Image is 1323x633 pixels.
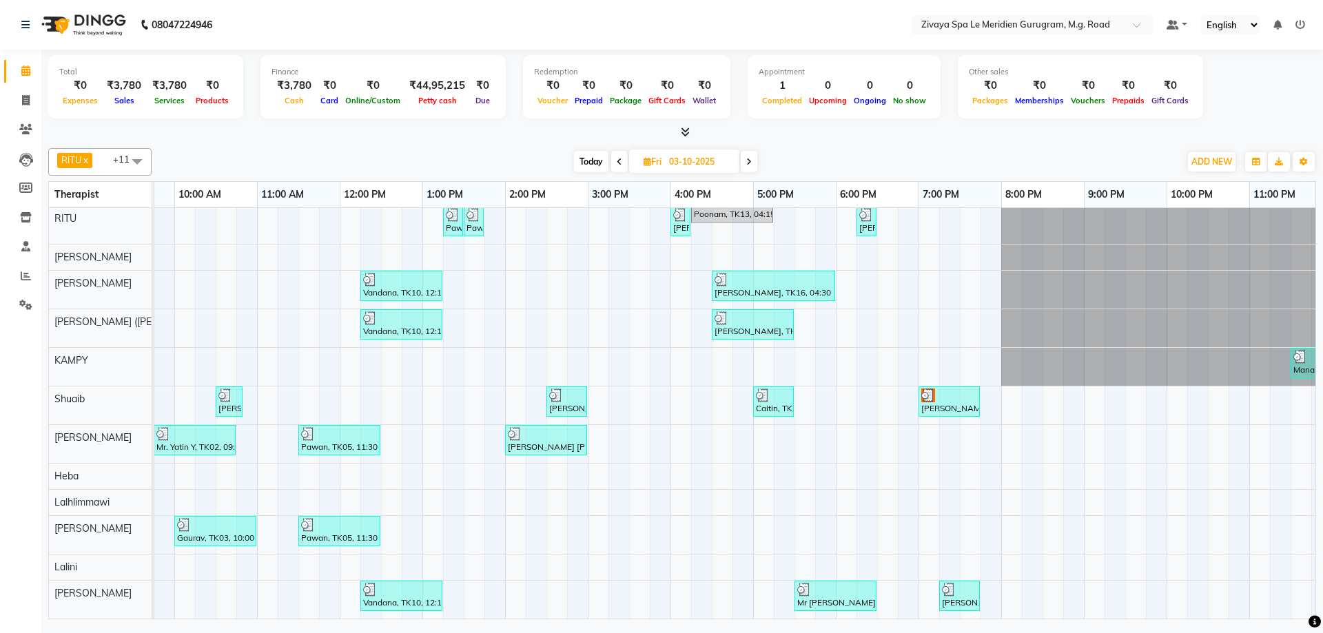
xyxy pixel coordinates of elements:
div: ₹0 [342,78,404,94]
div: Redemption [534,66,719,78]
div: [PERSON_NAME], TK14, 02:30 PM-03:00 PM, [PERSON_NAME] SHAVING [548,388,586,415]
div: Other sales [969,66,1192,78]
span: Products [192,96,232,105]
span: Services [151,96,188,105]
img: logo [35,6,130,44]
span: Package [606,96,645,105]
span: Completed [759,96,806,105]
a: 7:00 PM [919,185,963,205]
div: 0 [806,78,850,94]
div: [PERSON_NAME], TK17, 04:00 PM-04:15 PM, EYEBRROW [672,208,689,234]
span: Therapist [54,188,99,200]
span: Vouchers [1067,96,1109,105]
div: 0 [850,78,890,94]
div: ₹0 [534,78,571,94]
span: Sales [111,96,138,105]
div: ₹3,780 [147,78,192,94]
div: Vandana, TK10, 12:15 PM-01:15 PM, Javanese Pampering - 60 Mins [362,583,441,609]
span: Prepaid [571,96,606,105]
a: 10:00 AM [175,185,225,205]
span: Shuaib [54,393,85,405]
div: ₹3,780 [101,78,147,94]
span: Lalhlimmawi [54,496,110,508]
span: [PERSON_NAME] [54,431,132,444]
div: Vandana, TK10, 12:15 PM-01:15 PM, Fusion Therapy - 60 Mins [362,273,441,299]
div: ₹0 [1012,78,1067,94]
div: Vandana, TK10, 12:15 PM-01:15 PM, Swedish De-Stress - 60 Mins [362,311,441,338]
div: ₹44,95,215 [404,78,471,94]
span: Upcoming [806,96,850,105]
span: Petty cash [415,96,460,105]
span: ADD NEW [1191,156,1232,167]
span: Gift Cards [645,96,689,105]
div: [PERSON_NAME], TK01, 07:00 PM-07:45 PM, SHAMPOO & BLOW DRY MEDIUM [920,388,978,415]
button: ADD NEW [1188,152,1235,172]
div: ₹0 [969,78,1012,94]
b: 08047224946 [152,6,212,44]
span: [PERSON_NAME] ([PERSON_NAME]) [54,315,217,328]
a: 3:00 PM [588,185,632,205]
div: ₹0 [571,78,606,94]
a: x [82,154,88,165]
div: ₹0 [1148,78,1192,94]
div: [PERSON_NAME], TK16, 04:30 PM-06:00 PM, Javanese Pampering - 90 Mins [713,273,834,299]
div: Caitin, TK07, 05:00 PM-05:30 PM, SHAMPOO & BLOW DRY SHORT [755,388,792,415]
input: 2025-10-03 [665,152,734,172]
div: ₹0 [471,78,495,94]
span: No show [890,96,930,105]
div: Pawan, TK05, 11:30 AM-12:30 PM, Javanese Pampering - 60 Mins [300,427,379,453]
span: Gift Cards [1148,96,1192,105]
div: [PERSON_NAME], TK19, 06:15 PM-06:30 PM, EYEBRROW [858,208,875,234]
div: Total [59,66,232,78]
a: 11:00 AM [258,185,307,205]
span: Memberships [1012,96,1067,105]
span: Fri [640,156,665,167]
div: 0 [890,78,930,94]
span: RITU [61,154,82,165]
span: Voucher [534,96,571,105]
div: Pawan, TK05, 11:30 AM-12:30 PM, Javanese Pampering - 60 Mins [300,518,379,544]
a: 1:00 PM [423,185,466,205]
span: Today [574,151,608,172]
div: Mr [PERSON_NAME], TK11, 05:30 PM-06:30 PM, Royal Siam - 60 Mins [796,583,875,609]
div: ₹3,780 [271,78,317,94]
div: Poonam, TK13, 04:15 PM-05:15 PM, Fusion Therapy - 60 Mins [693,208,772,220]
span: Wallet [689,96,719,105]
div: ₹0 [645,78,689,94]
span: [PERSON_NAME] [54,587,132,599]
a: 4:00 PM [671,185,715,205]
div: Mr. Yatin Y, TK02, 09:45 AM-10:45 AM, Javanese Pampering - 60 Mins [155,427,234,453]
span: [PERSON_NAME] [54,522,132,535]
a: 12:00 PM [340,185,389,205]
span: Card [317,96,342,105]
span: RITU [54,212,76,225]
span: Cash [281,96,307,105]
a: 6:00 PM [837,185,880,205]
span: [PERSON_NAME] [54,277,132,289]
div: [PERSON_NAME], TK18, 04:30 PM-05:30 PM, Swedish De-Stress - 60 Mins [713,311,792,338]
div: [PERSON_NAME], TK20, 07:15 PM-07:45 PM, [PERSON_NAME] SHAVING [941,583,978,609]
div: ₹0 [606,78,645,94]
div: 1 [759,78,806,94]
span: Online/Custom [342,96,404,105]
div: Finance [271,66,495,78]
div: ₹0 [59,78,101,94]
div: ₹0 [689,78,719,94]
span: +11 [113,154,140,165]
div: ₹0 [317,78,342,94]
span: Ongoing [850,96,890,105]
div: Gaurav, TK03, 10:00 AM-11:00 AM, Javanese Pampering - 60 Mins [176,518,255,544]
div: [PERSON_NAME], TK09, 10:30 AM-10:50 AM, SHAVE [217,388,241,415]
a: 9:00 PM [1085,185,1128,205]
a: 11:00 PM [1250,185,1299,205]
span: Prepaids [1109,96,1148,105]
span: Packages [969,96,1012,105]
span: Due [472,96,493,105]
span: Heba [54,470,79,482]
div: ₹0 [1067,78,1109,94]
div: Appointment [759,66,930,78]
a: 2:00 PM [506,185,549,205]
span: Expenses [59,96,101,105]
a: 8:00 PM [1002,185,1045,205]
a: 10:00 PM [1167,185,1216,205]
